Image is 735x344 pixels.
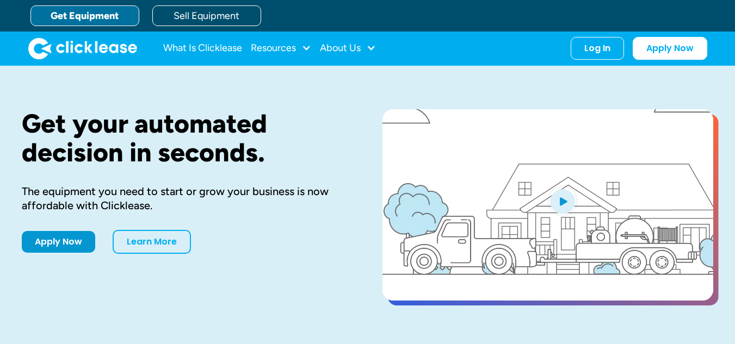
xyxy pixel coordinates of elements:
[584,43,610,54] div: Log In
[382,109,713,301] a: open lightbox
[28,37,137,59] img: Clicklease logo
[320,37,376,59] div: About Us
[548,186,577,216] img: Blue play button logo on a light blue circular background
[163,37,242,59] a: What Is Clicklease
[22,231,95,253] a: Apply Now
[251,37,311,59] div: Resources
[28,37,137,59] a: home
[30,5,139,26] a: Get Equipment
[22,184,348,212] div: The equipment you need to start or grow your business is now affordable with Clicklease.
[633,37,707,60] a: Apply Now
[113,230,191,254] a: Learn More
[152,5,261,26] a: Sell Equipment
[22,109,348,167] h1: Get your automated decision in seconds.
